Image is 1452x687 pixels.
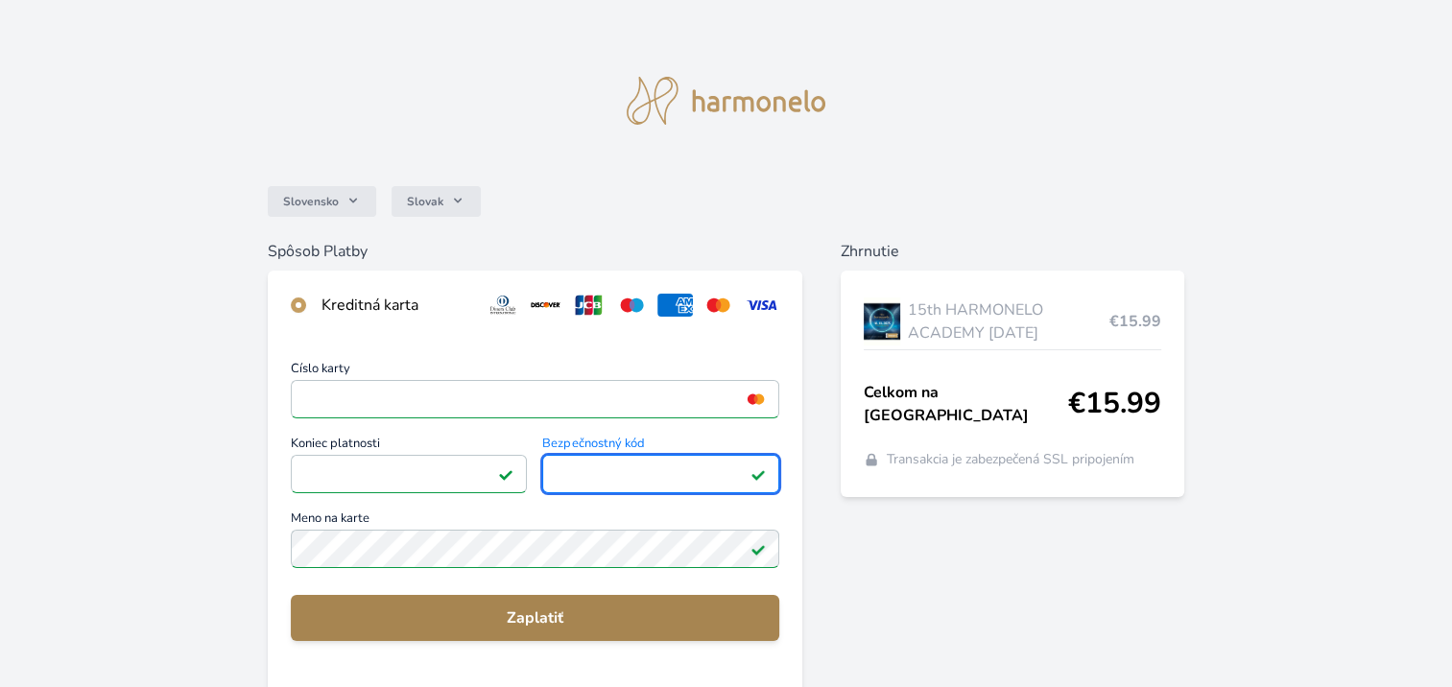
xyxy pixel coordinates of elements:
[627,77,826,125] img: logo.svg
[392,186,481,217] button: Slovak
[268,186,376,217] button: Slovensko
[701,294,736,317] img: mc.svg
[291,438,528,455] span: Koniec platnosti
[1068,387,1161,421] span: €15.99
[291,363,779,380] span: Číslo karty
[268,240,802,263] h6: Spôsob Platby
[1109,310,1161,333] span: €15.99
[283,194,339,209] span: Slovensko
[291,595,779,641] button: Zaplatiť
[864,381,1068,427] span: Celkom na [GEOGRAPHIC_DATA]
[551,461,771,487] iframe: Iframe pre bezpečnostný kód
[306,606,764,629] span: Zaplatiť
[291,530,779,568] input: Meno na kartePole je platné
[744,294,779,317] img: visa.svg
[864,297,900,345] img: AKADEMIE_2025_virtual_1080x1080_ticket-lo.jpg
[321,294,470,317] div: Kreditná karta
[750,541,766,557] img: Pole je platné
[614,294,650,317] img: maestro.svg
[908,298,1109,344] span: 15th HARMONELO ACADEMY [DATE]
[291,512,779,530] span: Meno na karte
[887,450,1134,469] span: Transakcia je zabezpečená SSL pripojením
[528,294,563,317] img: discover.svg
[486,294,521,317] img: diners.svg
[841,240,1184,263] h6: Zhrnutie
[743,391,769,408] img: mc
[750,466,766,482] img: Pole je platné
[498,466,513,482] img: Pole je platné
[657,294,693,317] img: amex.svg
[299,461,519,487] iframe: Iframe pre deň vypršania platnosti
[542,438,779,455] span: Bezpečnostný kód
[407,194,443,209] span: Slovak
[299,386,771,413] iframe: Iframe pre číslo karty
[571,294,607,317] img: jcb.svg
